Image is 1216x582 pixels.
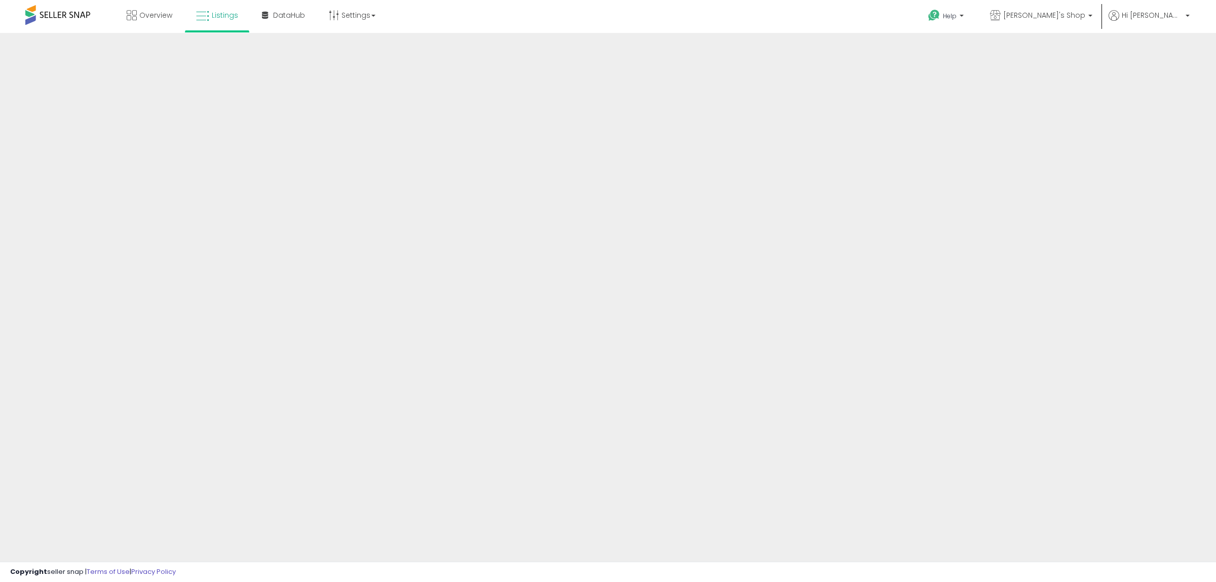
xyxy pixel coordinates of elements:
[1109,10,1190,33] a: Hi [PERSON_NAME]
[943,12,957,20] span: Help
[139,10,172,20] span: Overview
[1122,10,1183,20] span: Hi [PERSON_NAME]
[273,10,305,20] span: DataHub
[920,2,974,33] a: Help
[928,9,940,22] i: Get Help
[1003,10,1085,20] span: [PERSON_NAME]'s Shop
[212,10,238,20] span: Listings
